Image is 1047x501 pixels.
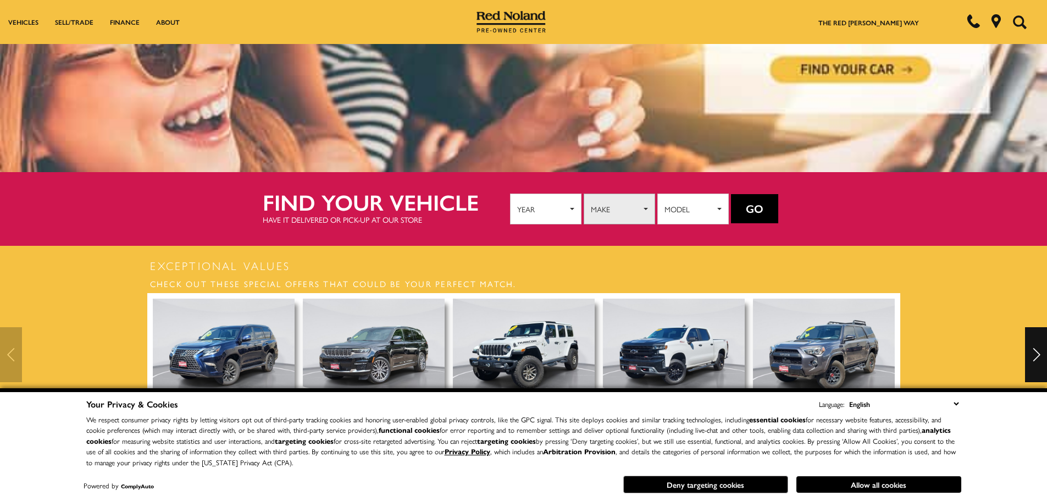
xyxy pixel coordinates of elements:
[603,299,745,440] a: Used 2020 Chevrolet Silverado 1500 LT Trail Boss 4WD 2020 Chevrolet Silverado 1500 $30,999
[1025,327,1047,382] div: Next
[603,299,745,405] img: Used 2020 Chevrolet Silverado 1500 LT Trail Boss 4WD
[84,482,154,489] div: Powered by
[263,214,510,225] p: Have it delivered or pick-up at our store
[86,425,951,446] strong: analytics cookies
[453,299,595,440] a: Used 2024 Jeep Wrangler Rubicon 392 With Navigation & 4WD 2024 Jeep Wrangler $76,322
[623,476,788,493] button: Deny targeting cookies
[86,414,961,468] p: We respect consumer privacy rights by letting visitors opt out of third-party tracking cookies an...
[1009,1,1031,43] button: Open the search field
[147,274,900,293] h3: Check out these special offers that could be your perfect match.
[510,194,581,224] button: Year
[584,194,655,224] button: Make
[121,482,154,490] a: ComplyAuto
[379,425,440,435] strong: functional cookies
[86,398,178,410] span: Your Privacy & Cookies
[796,476,961,493] button: Allow all cookies
[153,299,295,405] img: Used 2023 Lexus GX 460 With Navigation & 4WD
[263,190,510,214] h2: Find your vehicle
[477,15,546,26] a: Red Noland Pre-Owned
[657,194,729,224] button: Model
[664,201,714,217] span: Model
[303,299,445,440] a: Used 2021 Jeep Grand Cherokee L Summit With Navigation & 4WD 2021 Jeep Grand Cherokee L $38,999
[543,446,616,456] strong: Arbitration Provision
[275,436,334,446] strong: targeting cookies
[517,201,567,217] span: Year
[453,299,595,405] img: Used 2024 Jeep Wrangler Rubicon 392 With Navigation & 4WD
[753,299,895,440] a: Used 2023 Toyota 4Runner TRD Pro With Navigation & 4WD 2023 Toyota 4Runner $52,999
[303,299,445,405] img: Used 2021 Jeep Grand Cherokee L Summit With Navigation & 4WD
[591,201,641,217] span: Make
[445,446,490,456] a: Privacy Policy
[147,257,900,274] h2: Exceptional Values
[477,436,536,446] strong: targeting cookies
[818,18,919,27] a: The Red [PERSON_NAME] Way
[846,398,961,410] select: Language Select
[477,11,546,33] img: Red Noland Pre-Owned
[749,414,806,425] strong: essential cookies
[153,299,295,440] a: Used 2023 Lexus GX 460 With Navigation & 4WD 2023 Lexus GX $56,990
[731,194,778,224] button: Go
[753,299,895,405] img: Used 2023 Toyota 4Runner TRD Pro With Navigation & 4WD
[819,400,844,408] div: Language:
